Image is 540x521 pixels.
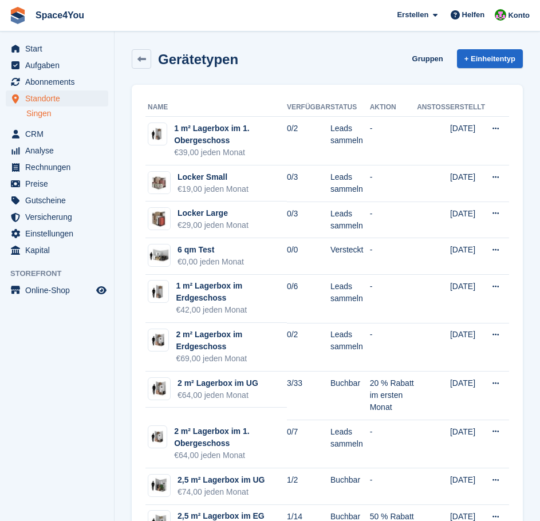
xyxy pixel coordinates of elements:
td: - [370,238,417,275]
img: stora-icon-8386f47178a22dfd0bd8f6a31ec36ba5ce8667c1dd55bd0f319d3a0aa187defe.svg [9,7,26,24]
div: 2,5 m² Lagerbox im UG [178,474,265,486]
div: €74,00 jeden Monat [178,486,265,498]
td: Leads sammeln [330,420,370,468]
a: Gruppen [408,49,448,68]
img: 10-sqft-unit%20(1).jpg [148,284,168,299]
div: €39,00 jeden Monat [174,147,287,159]
span: Storefront [10,268,114,279]
span: Start [25,41,94,57]
th: Name [145,98,287,117]
td: Buchbar [330,468,370,505]
th: Erstellt [450,98,485,117]
img: 2,0%20qm-sqft-unit.jpg [148,333,168,348]
td: Leads sammeln [330,275,370,323]
img: 10-sqft-unit.jpg [148,127,167,141]
a: Space4You [31,6,89,25]
div: €69,00 jeden Monat [176,353,287,365]
a: menu [6,57,108,73]
td: Buchbar [330,372,370,420]
td: - [370,117,417,165]
a: Singen [26,108,108,119]
span: Kapital [25,242,94,258]
div: 2 m² Lagerbox im UG [178,377,258,389]
a: menu [6,176,108,192]
a: menu [6,41,108,57]
td: [DATE] [450,420,485,468]
span: Preise [25,176,94,192]
td: 0/2 [287,323,330,372]
td: [DATE] [450,117,485,165]
a: Speisekarte [6,282,108,298]
td: Leads sammeln [330,202,370,238]
span: Helfen [462,9,485,21]
a: menu [6,126,108,142]
td: - [370,165,417,202]
div: 2 m² Lagerbox im 1. Obergeschoss [174,425,287,449]
a: Vorschau-Shop [94,283,108,297]
div: €42,00 jeden Monat [176,304,287,316]
a: + Einheitentyp [457,49,523,68]
a: menu [6,74,108,90]
td: Versteckt [330,238,370,275]
td: [DATE] [450,165,485,202]
div: 1 m² Lagerbox im Erdgeschoss [176,280,287,304]
td: 0/3 [287,165,330,202]
td: 1/2 [287,468,330,505]
a: menu [6,209,108,225]
div: 6 qm Test [178,244,244,256]
a: menu [6,226,108,242]
div: €29,00 jeden Monat [178,219,249,231]
td: [DATE] [450,275,485,323]
td: Leads sammeln [330,165,370,202]
div: 1 m² Lagerbox im 1. Obergeschoss [174,123,287,147]
th: Anstoß [417,98,450,117]
span: Rechnungen [25,159,94,175]
td: 20 % Rabatt im ersten Monat [370,372,417,420]
img: Locker%20Medium%202%20-%20Plain.jpg [148,208,170,230]
td: 0/6 [287,275,330,323]
span: Konto [508,10,530,21]
div: €64,00 jeden Monat [174,449,287,461]
td: [DATE] [450,202,485,238]
span: Einstellungen [25,226,94,242]
th: Verfügbar [287,98,330,117]
a: menu [6,159,108,175]
td: Leads sammeln [330,323,370,372]
div: 2 m² Lagerbox im Erdgeschoss [176,329,287,353]
td: - [370,420,417,468]
td: - [370,202,417,238]
a: menu [6,192,108,208]
span: Erstellen [397,9,428,21]
td: [DATE] [450,238,485,275]
a: menu [6,90,108,106]
td: 0/7 [287,420,330,468]
span: Online-Shop [25,282,94,298]
h2: Gerätetypen [158,52,238,67]
span: Standorte [25,90,94,106]
td: 3/33 [287,372,330,420]
div: €19,00 jeden Monat [178,183,249,195]
img: 2,0%20qm-sqft-unit.jpg [148,380,170,397]
th: Status [330,98,370,117]
td: 0/0 [287,238,330,275]
img: 7,0%20qm-unit.jpg [148,247,170,264]
th: Aktion [370,98,417,117]
img: Luca-André Talhoff [495,9,506,21]
td: 0/3 [287,202,330,238]
span: Abonnements [25,74,94,90]
td: - [370,468,417,505]
td: [DATE] [450,323,485,372]
td: Leads sammeln [330,117,370,165]
span: Gutscheine [25,192,94,208]
img: Locker%20Medium%201%20-%20Plain.jpg [148,172,170,194]
span: Aufgaben [25,57,94,73]
a: menu [6,143,108,159]
img: 2,8qm-unit.jpg [148,477,170,494]
td: [DATE] [450,372,485,420]
div: Locker Small [178,171,249,183]
span: Versicherung [25,209,94,225]
div: €0,00 jeden Monat [178,256,244,268]
div: €64,00 jeden Monat [178,389,258,401]
td: - [370,275,417,323]
img: 20-sqft-unit.jpg [148,430,167,444]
